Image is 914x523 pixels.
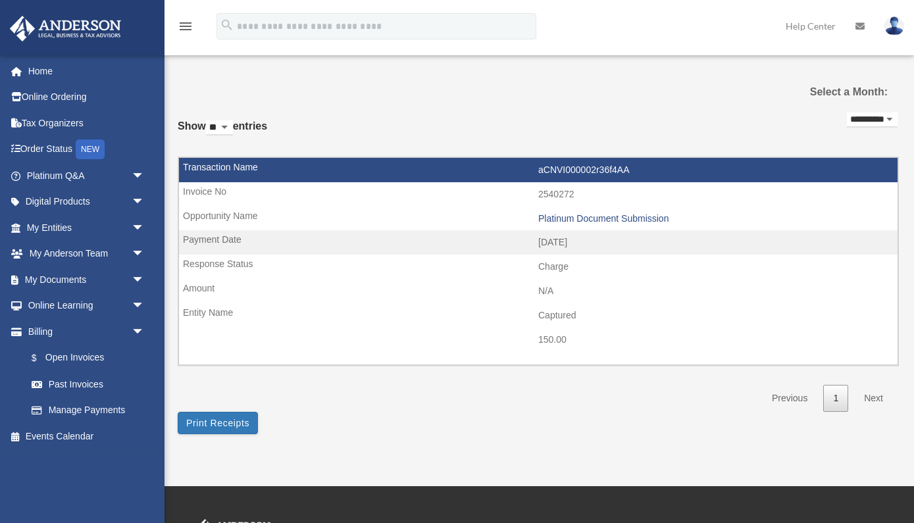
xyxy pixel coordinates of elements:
a: Online Ordering [9,84,165,111]
a: Manage Payments [18,397,165,424]
span: arrow_drop_down [132,266,158,293]
span: $ [39,350,45,366]
div: Platinum Document Submission [538,213,891,224]
td: Captured [179,303,898,328]
a: My Documentsarrow_drop_down [9,266,165,293]
a: Next [854,385,893,412]
label: Select a Month: [788,83,888,101]
span: arrow_drop_down [132,214,158,241]
img: Anderson Advisors Platinum Portal [6,16,125,41]
td: Charge [179,255,898,280]
a: Order StatusNEW [9,136,165,163]
i: search [220,18,234,32]
select: Showentries [206,120,233,136]
a: Platinum Q&Aarrow_drop_down [9,162,165,189]
a: Online Learningarrow_drop_down [9,293,165,319]
td: [DATE] [179,230,898,255]
span: arrow_drop_down [132,318,158,345]
a: Tax Organizers [9,110,165,136]
a: My Anderson Teamarrow_drop_down [9,241,165,267]
i: menu [178,18,193,34]
span: arrow_drop_down [132,162,158,189]
a: menu [178,23,193,34]
a: Digital Productsarrow_drop_down [9,189,165,215]
td: 2540272 [179,182,898,207]
label: Show entries [178,117,267,149]
img: User Pic [884,16,904,36]
span: arrow_drop_down [132,293,158,320]
a: $Open Invoices [18,345,165,372]
td: aCNVI000002r36f4AA [179,158,898,183]
a: 1 [823,385,848,412]
td: N/A [179,279,898,304]
a: Past Invoices [18,371,158,397]
a: My Entitiesarrow_drop_down [9,214,165,241]
span: arrow_drop_down [132,241,158,268]
button: Print Receipts [178,412,258,434]
a: Previous [762,385,817,412]
a: Events Calendar [9,423,165,449]
span: arrow_drop_down [132,189,158,216]
a: Home [9,58,165,84]
td: 150.00 [179,328,898,353]
div: NEW [76,139,105,159]
a: Billingarrow_drop_down [9,318,165,345]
